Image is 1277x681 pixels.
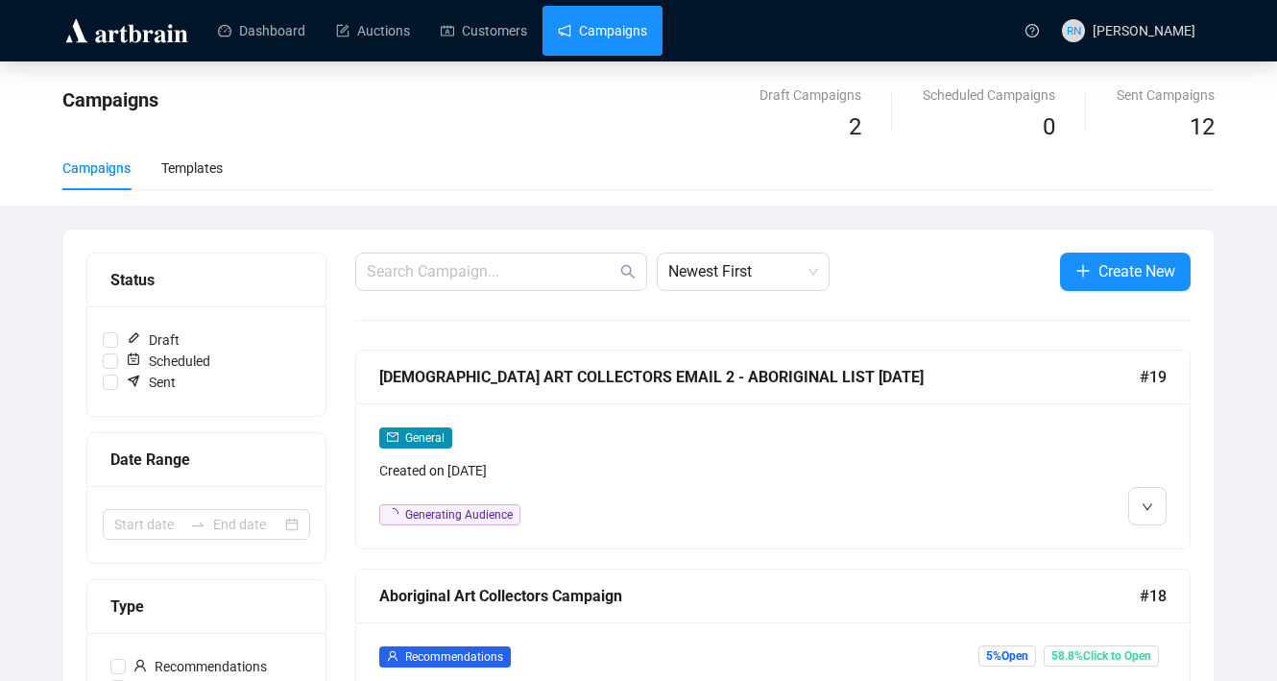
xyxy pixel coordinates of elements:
[1025,24,1039,37] span: question-circle
[405,431,445,445] span: General
[387,650,398,662] span: user
[110,595,302,619] div: Type
[213,514,281,535] input: End date
[1044,645,1159,667] span: 58.8% Click to Open
[923,85,1055,106] div: Scheduled Campaigns
[1140,365,1167,389] span: #19
[1142,501,1153,513] span: down
[133,659,147,672] span: user
[441,6,527,56] a: Customers
[558,6,647,56] a: Campaigns
[62,158,131,179] div: Campaigns
[1098,259,1175,283] span: Create New
[385,507,399,522] span: loading
[62,15,191,46] img: logo
[118,329,187,351] span: Draft
[110,448,302,472] div: Date Range
[1043,113,1055,140] span: 0
[367,260,616,283] input: Search Campaign...
[668,254,818,290] span: Newest First
[110,268,302,292] div: Status
[405,508,513,522] span: Generating Audience
[379,460,967,481] div: Created on [DATE]
[355,350,1191,549] a: [DEMOGRAPHIC_DATA] ART COLLECTORS EMAIL 2 - ABORIGINAL LIST [DATE]#19mailGeneralCreated on [DATE]...
[1075,263,1091,279] span: plus
[387,431,398,443] span: mail
[336,6,410,56] a: Auctions
[1190,113,1215,140] span: 12
[1060,253,1191,291] button: Create New
[379,365,1140,389] div: [DEMOGRAPHIC_DATA] ART COLLECTORS EMAIL 2 - ABORIGINAL LIST [DATE]
[1093,23,1195,38] span: [PERSON_NAME]
[161,158,223,179] div: Templates
[218,6,305,56] a: Dashboard
[114,514,182,535] input: Start date
[126,656,275,677] span: Recommendations
[190,517,205,532] span: swap-right
[62,88,158,111] span: Campaigns
[620,264,636,280] span: search
[379,584,1140,608] div: Aboriginal Art Collectors Campaign
[1066,21,1081,39] span: RN
[849,113,861,140] span: 2
[190,517,205,532] span: to
[1140,584,1167,608] span: #18
[405,650,503,664] span: Recommendations
[118,372,183,393] span: Sent
[1117,85,1215,106] div: Sent Campaigns
[978,645,1036,667] span: 5% Open
[118,351,218,372] span: Scheduled
[759,85,861,106] div: Draft Campaigns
